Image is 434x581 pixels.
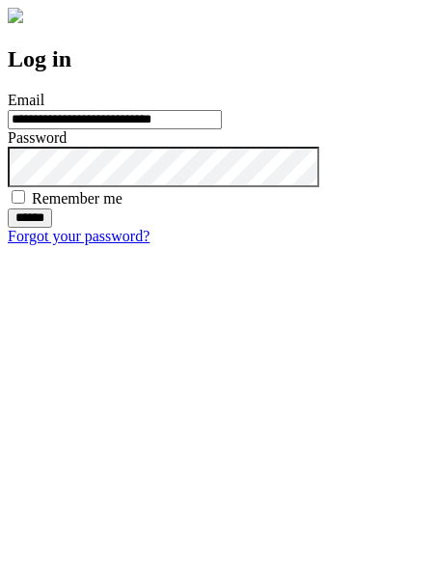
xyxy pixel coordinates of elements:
[8,92,44,108] label: Email
[8,129,67,146] label: Password
[8,228,149,244] a: Forgot your password?
[8,8,23,23] img: logo-4e3dc11c47720685a147b03b5a06dd966a58ff35d612b21f08c02c0306f2b779.png
[8,46,426,72] h2: Log in
[32,190,122,207] label: Remember me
